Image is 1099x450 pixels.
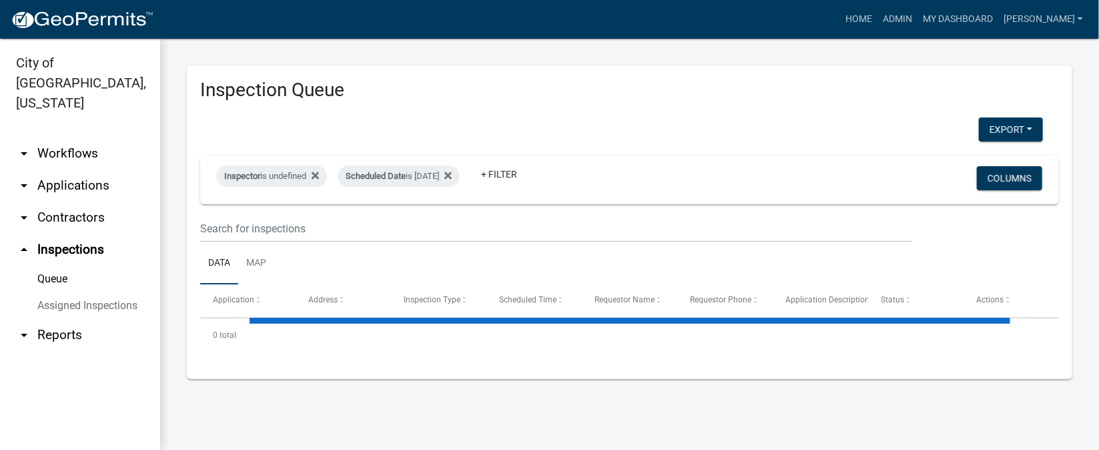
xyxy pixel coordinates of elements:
div: 0 total [200,318,1059,352]
span: Inspector [224,171,260,181]
a: My Dashboard [918,7,998,32]
datatable-header-cell: Status [868,284,964,316]
datatable-header-cell: Address [296,284,391,316]
span: Requestor Name [595,295,655,304]
span: Inspection Type [404,295,460,304]
span: Scheduled Date [346,171,406,181]
span: Requestor Phone [690,295,751,304]
datatable-header-cell: Application [200,284,296,316]
datatable-header-cell: Requestor Phone [677,284,773,316]
i: arrow_drop_down [16,146,32,162]
a: Home [840,7,877,32]
i: arrow_drop_down [16,210,32,226]
input: Search for inspections [200,215,912,242]
i: arrow_drop_up [16,242,32,258]
datatable-header-cell: Inspection Type [391,284,486,316]
button: Export [979,118,1043,142]
span: Address [308,295,338,304]
span: Application Description [785,295,869,304]
datatable-header-cell: Requestor Name [582,284,677,316]
span: Application [213,295,254,304]
a: + Filter [470,162,528,186]
datatable-header-cell: Scheduled Time [486,284,582,316]
datatable-header-cell: Actions [964,284,1059,316]
datatable-header-cell: Application Description [773,284,868,316]
span: Actions [976,295,1004,304]
a: Admin [877,7,918,32]
i: arrow_drop_down [16,178,32,194]
h3: Inspection Queue [200,79,1059,101]
a: Data [200,242,238,285]
i: arrow_drop_down [16,327,32,343]
button: Columns [977,166,1042,190]
div: is undefined [216,166,327,187]
a: [PERSON_NAME] [998,7,1088,32]
div: is [DATE] [338,166,460,187]
span: Status [881,295,904,304]
a: Map [238,242,274,285]
span: Scheduled Time [499,295,557,304]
